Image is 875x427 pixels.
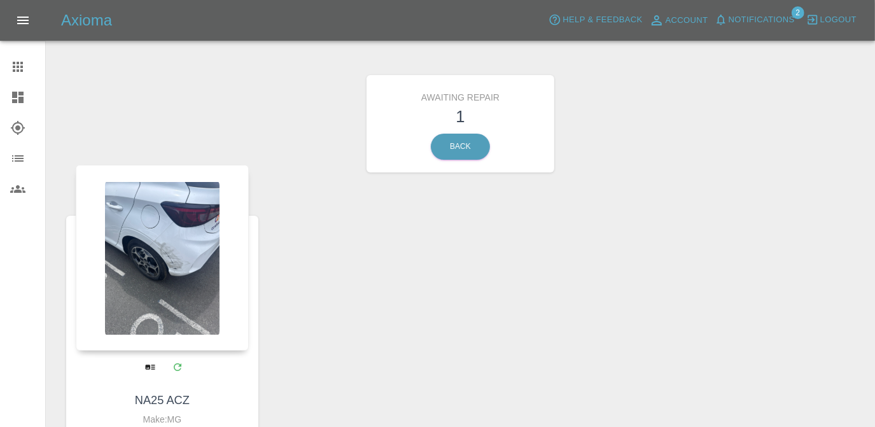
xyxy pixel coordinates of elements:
button: Logout [803,10,860,30]
a: Account [646,10,711,31]
span: 2 [792,6,804,19]
button: Notifications [711,10,798,30]
a: Back [431,134,490,160]
button: Help & Feedback [545,10,645,30]
div: Make: MG [79,412,246,427]
span: Logout [820,13,857,27]
button: Open drawer [8,5,38,36]
h3: 1 [376,104,545,129]
span: Help & Feedback [563,13,642,27]
a: View [137,354,163,380]
span: Account [666,13,708,28]
h6: Awaiting Repair [376,85,545,104]
h5: Axioma [61,10,112,31]
a: NA25 ACZ [135,394,190,407]
a: Modify [164,354,190,380]
span: Notifications [729,13,795,27]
